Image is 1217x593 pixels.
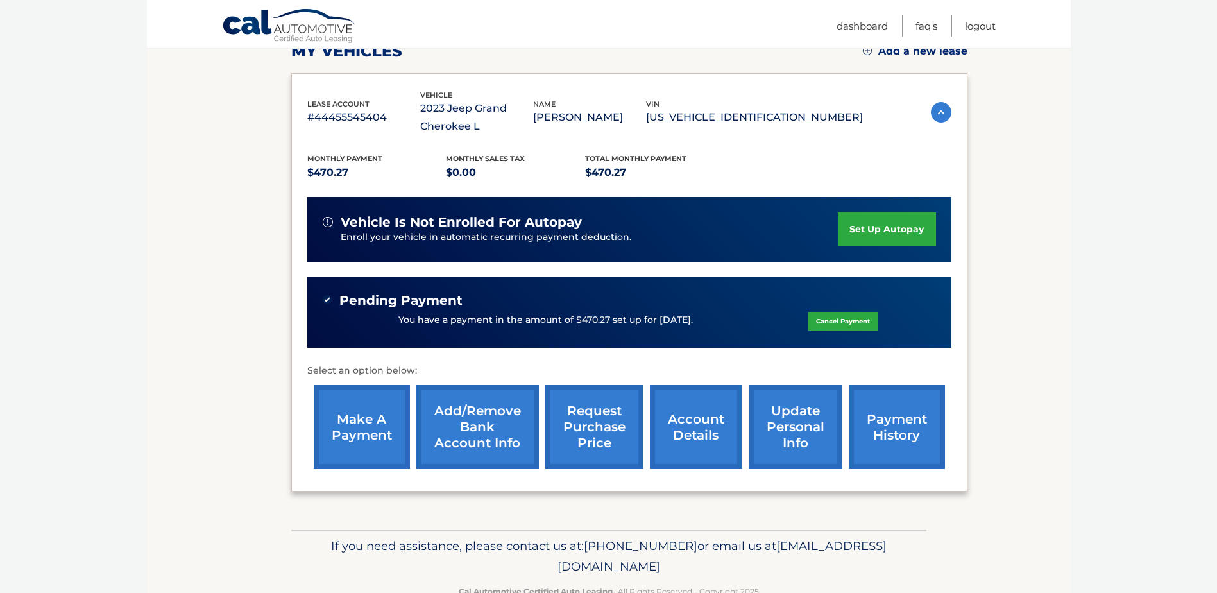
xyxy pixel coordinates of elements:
a: account details [650,385,742,469]
span: vehicle [420,90,452,99]
span: Monthly sales Tax [446,154,525,163]
a: set up autopay [838,212,935,246]
a: Add/Remove bank account info [416,385,539,469]
a: Cal Automotive [222,8,357,46]
h2: my vehicles [291,42,402,61]
p: If you need assistance, please contact us at: or email us at [300,536,918,577]
span: Pending Payment [339,293,463,309]
p: 2023 Jeep Grand Cherokee L [420,99,533,135]
p: [US_VEHICLE_IDENTIFICATION_NUMBER] [646,108,863,126]
a: Cancel Payment [808,312,878,331]
span: [EMAIL_ADDRESS][DOMAIN_NAME] [557,538,887,574]
span: vin [646,99,660,108]
a: Logout [965,15,996,37]
a: Add a new lease [863,45,967,58]
p: $0.00 [446,164,585,182]
span: [PHONE_NUMBER] [584,538,697,553]
p: $470.27 [585,164,724,182]
span: Monthly Payment [307,154,382,163]
p: You have a payment in the amount of $470.27 set up for [DATE]. [398,313,693,327]
img: alert-white.svg [323,217,333,227]
p: Enroll your vehicle in automatic recurring payment deduction. [341,230,838,245]
span: vehicle is not enrolled for autopay [341,214,582,230]
a: request purchase price [545,385,643,469]
a: FAQ's [915,15,937,37]
a: payment history [849,385,945,469]
img: check-green.svg [323,295,332,304]
span: name [533,99,556,108]
p: #44455545404 [307,108,420,126]
p: [PERSON_NAME] [533,108,646,126]
a: update personal info [749,385,842,469]
a: make a payment [314,385,410,469]
p: $470.27 [307,164,447,182]
span: Total Monthly Payment [585,154,686,163]
img: accordion-active.svg [931,102,951,123]
span: lease account [307,99,370,108]
img: add.svg [863,46,872,55]
p: Select an option below: [307,363,951,379]
a: Dashboard [837,15,888,37]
